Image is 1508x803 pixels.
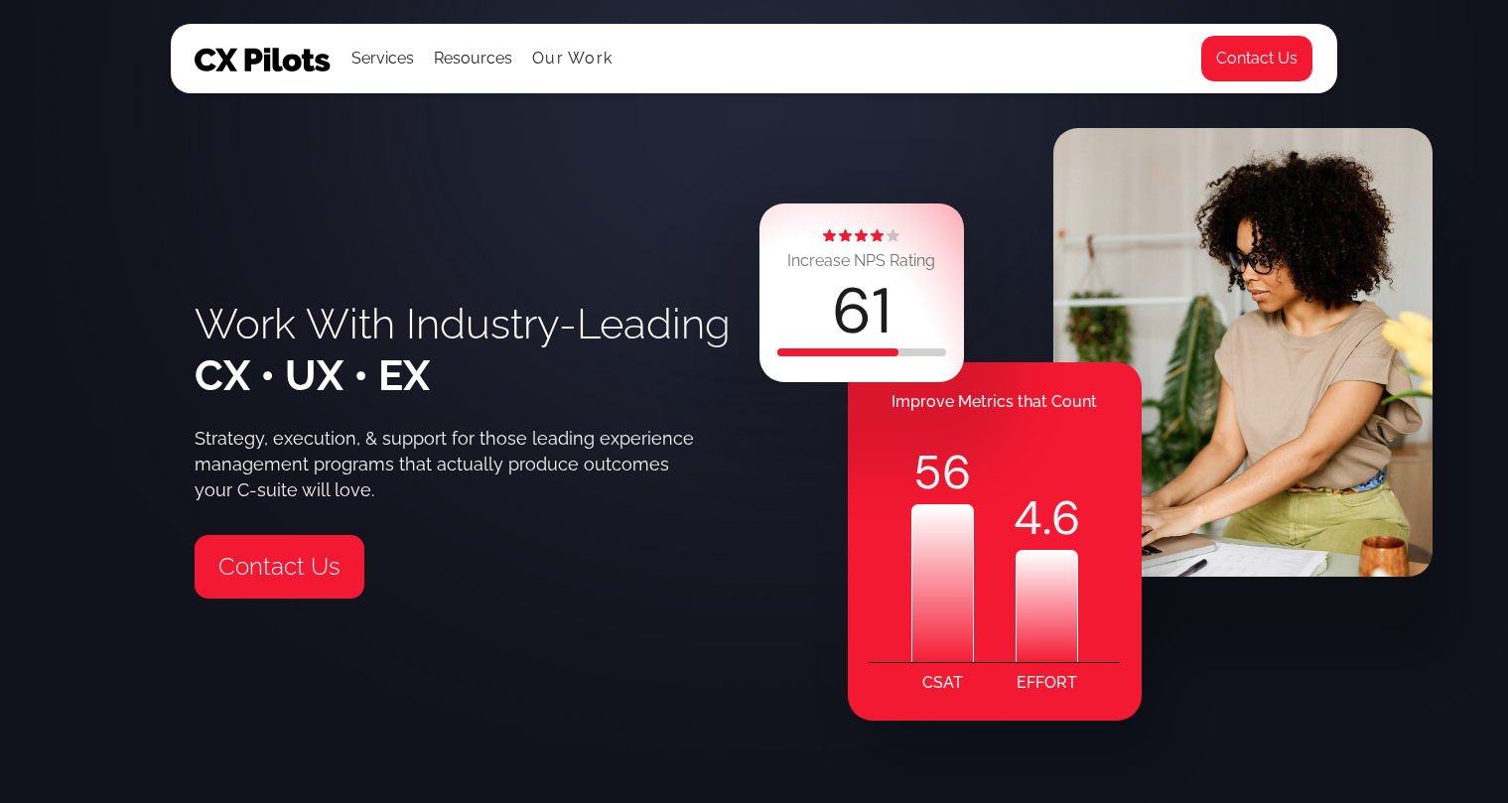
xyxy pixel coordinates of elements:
[1051,486,1081,550] code: 6
[848,382,1142,422] div: Improve Metrics that Count
[195,351,430,400] span: CX • UX • EX
[195,426,707,503] div: Strategy, execution, & support for those leading experience management programs that actually pro...
[911,441,974,504] div: 56
[1014,486,1042,550] code: 4
[351,45,414,72] div: Services
[1017,663,1077,703] div: EFFORT
[1200,35,1313,82] a: Contact Us
[922,663,963,703] div: CSAT
[434,25,512,92] div: Resources
[195,535,364,599] a: Contact Us
[787,247,935,275] div: Increase NPS Rating
[351,25,414,92] div: Services
[195,299,731,402] h1: Work With Industry-Leading
[1016,486,1078,550] div: .
[832,280,891,343] div: 61
[532,50,613,67] a: Our Work
[434,45,512,72] div: Resources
